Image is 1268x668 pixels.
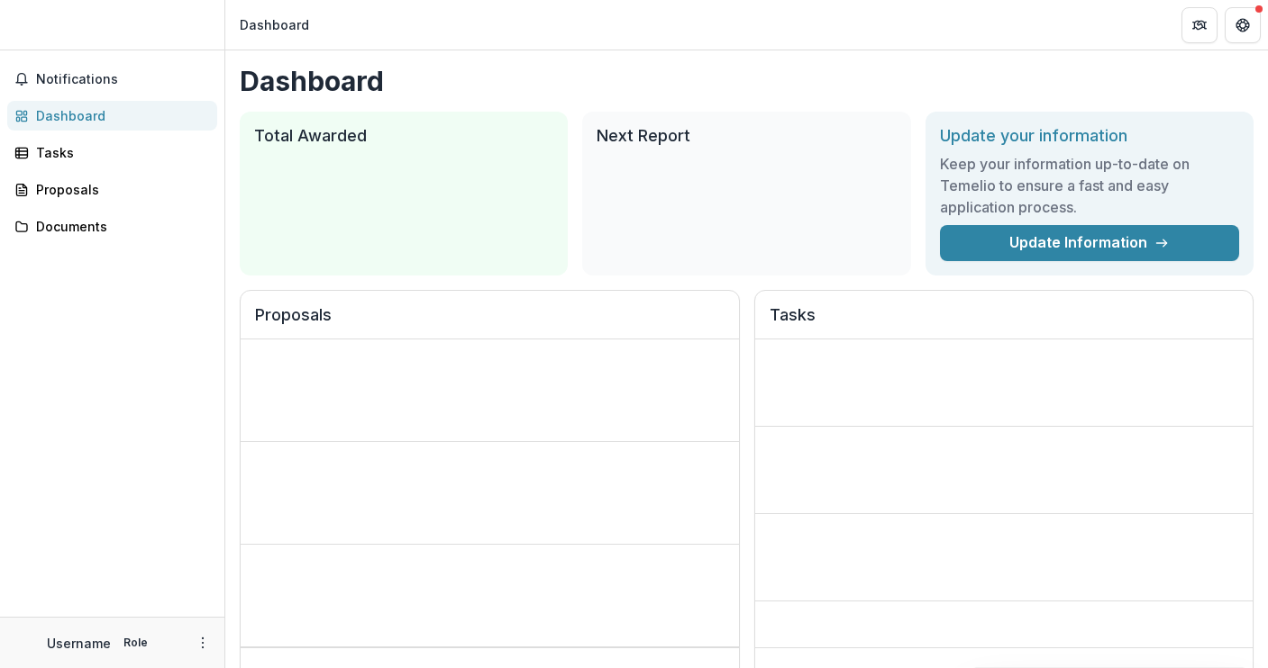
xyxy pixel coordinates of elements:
h1: Dashboard [240,65,1254,97]
div: Dashboard [36,106,203,125]
span: Notifications [36,72,210,87]
p: Username [47,634,111,653]
h2: Total Awarded [254,126,553,146]
nav: breadcrumb [233,12,316,38]
h2: Next Report [597,126,896,146]
button: Get Help [1225,7,1261,43]
a: Proposals [7,175,217,204]
div: Documents [36,217,203,236]
button: More [192,632,214,654]
button: Partners [1181,7,1218,43]
div: Tasks [36,143,203,162]
h2: Update your information [940,126,1239,146]
button: Notifications [7,65,217,94]
div: Proposals [36,180,203,199]
div: Dashboard [240,15,309,34]
p: Role [118,635,153,651]
h2: Tasks [770,305,1239,339]
a: Documents [7,212,217,241]
h3: Keep your information up-to-date on Temelio to ensure a fast and easy application process. [940,153,1239,218]
h2: Proposals [255,305,725,339]
a: Dashboard [7,101,217,131]
a: Tasks [7,138,217,167]
a: Update Information [940,225,1239,261]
